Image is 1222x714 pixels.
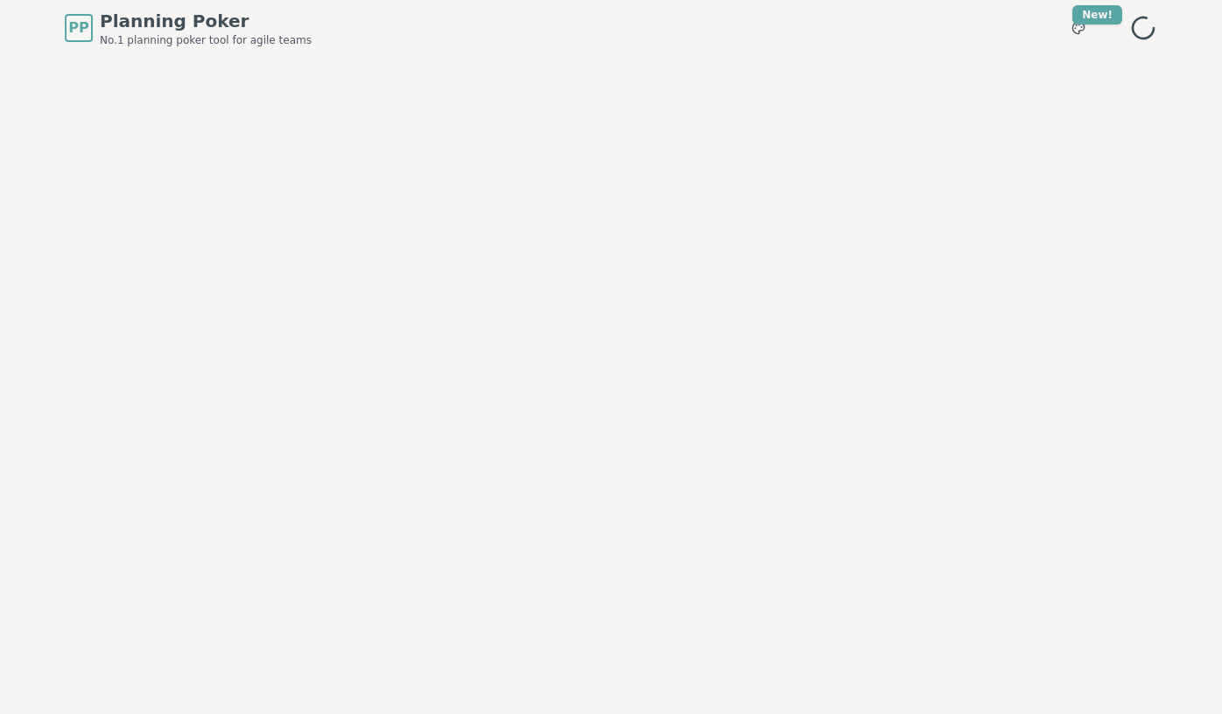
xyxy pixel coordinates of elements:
a: PPPlanning PokerNo.1 planning poker tool for agile teams [65,9,312,47]
span: No.1 planning poker tool for agile teams [100,33,312,47]
button: New! [1063,12,1094,44]
div: New! [1072,5,1122,24]
span: Planning Poker [100,9,312,33]
span: PP [68,17,88,38]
